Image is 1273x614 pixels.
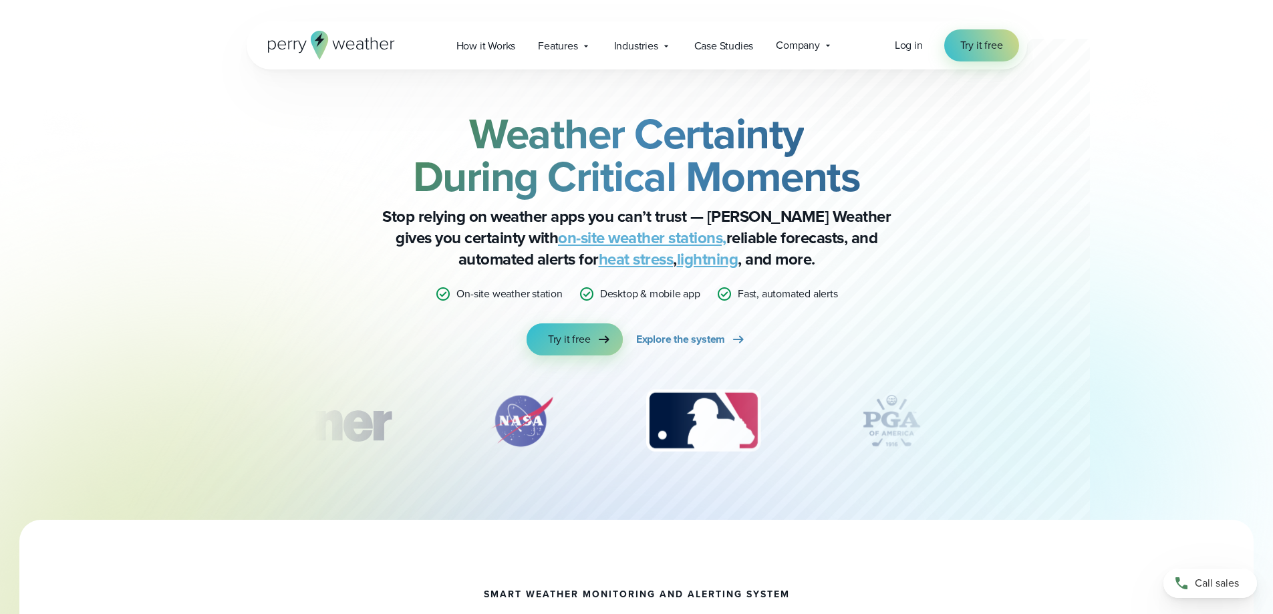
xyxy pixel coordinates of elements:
p: Fast, automated alerts [738,286,838,302]
img: Turner-Construction_1.svg [221,388,410,454]
a: heat stress [599,247,674,271]
p: Desktop & mobile app [600,286,700,302]
a: Try it free [944,29,1019,61]
span: Explore the system [636,331,725,347]
div: slideshow [313,388,960,461]
div: 2 of 12 [475,388,569,454]
a: lightning [677,247,738,271]
span: Call sales [1195,575,1239,591]
div: 4 of 12 [838,388,945,454]
span: Try it free [960,37,1003,53]
h1: smart weather monitoring and alerting system [484,589,790,600]
span: Try it free [548,331,591,347]
a: How it Works [445,32,527,59]
span: Company [776,37,820,53]
span: Features [538,38,577,54]
a: Explore the system [636,323,746,355]
div: 3 of 12 [633,388,774,454]
a: Try it free [527,323,623,355]
span: Case Studies [694,38,754,54]
p: On-site weather station [456,286,562,302]
img: MLB.svg [633,388,774,454]
a: Call sales [1163,569,1257,598]
img: PGA.svg [838,388,945,454]
strong: Weather Certainty During Critical Moments [413,102,861,208]
a: Log in [895,37,923,53]
img: NASA.svg [475,388,569,454]
div: 1 of 12 [221,388,410,454]
span: Industries [614,38,658,54]
span: How it Works [456,38,516,54]
p: Stop relying on weather apps you can’t trust — [PERSON_NAME] Weather gives you certainty with rel... [370,206,904,270]
a: Case Studies [683,32,765,59]
a: on-site weather stations, [558,226,726,250]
